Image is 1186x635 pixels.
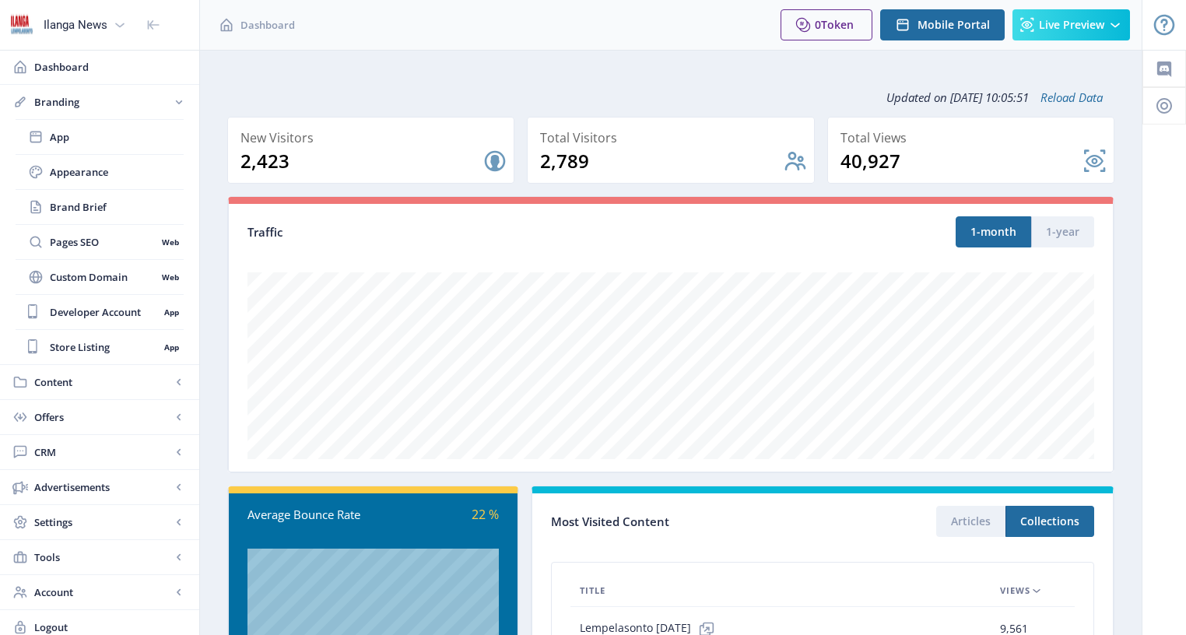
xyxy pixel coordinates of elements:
[50,234,156,250] span: Pages SEO
[16,295,184,329] a: Developer AccountApp
[156,234,184,250] nb-badge: Web
[159,304,184,320] nb-badge: App
[50,164,184,180] span: Appearance
[34,409,171,425] span: Offers
[1000,581,1030,600] span: Views
[1029,89,1103,105] a: Reload Data
[34,59,187,75] span: Dashboard
[34,619,187,635] span: Logout
[34,549,171,565] span: Tools
[247,506,374,524] div: Average Bounce Rate
[44,8,107,42] div: Ilanga News
[34,479,171,495] span: Advertisements
[50,199,184,215] span: Brand Brief
[9,12,34,37] img: 6e32966d-d278-493e-af78-9af65f0c2223.png
[840,127,1107,149] div: Total Views
[540,149,782,174] div: 2,789
[16,155,184,189] a: Appearance
[34,444,171,460] span: CRM
[50,269,156,285] span: Custom Domain
[16,225,184,259] a: Pages SEOWeb
[156,269,184,285] nb-badge: Web
[16,260,184,294] a: Custom DomainWeb
[50,304,159,320] span: Developer Account
[240,127,507,149] div: New Visitors
[240,17,295,33] span: Dashboard
[936,506,1005,537] button: Articles
[580,581,605,600] span: Title
[918,19,990,31] span: Mobile Portal
[50,129,184,145] span: App
[821,17,854,32] span: Token
[472,506,499,523] span: 22 %
[1039,19,1104,31] span: Live Preview
[16,190,184,224] a: Brand Brief
[159,339,184,355] nb-badge: App
[540,127,807,149] div: Total Visitors
[227,78,1114,117] div: Updated on [DATE] 10:05:51
[880,9,1005,40] button: Mobile Portal
[956,216,1031,247] button: 1-month
[1012,9,1130,40] button: Live Preview
[840,149,1082,174] div: 40,927
[240,149,482,174] div: 2,423
[34,584,171,600] span: Account
[16,330,184,364] a: Store ListingApp
[1031,216,1094,247] button: 1-year
[34,374,171,390] span: Content
[34,514,171,530] span: Settings
[50,339,159,355] span: Store Listing
[781,9,872,40] button: 0Token
[16,120,184,154] a: App
[551,510,823,534] div: Most Visited Content
[247,223,671,241] div: Traffic
[1005,506,1094,537] button: Collections
[34,94,171,110] span: Branding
